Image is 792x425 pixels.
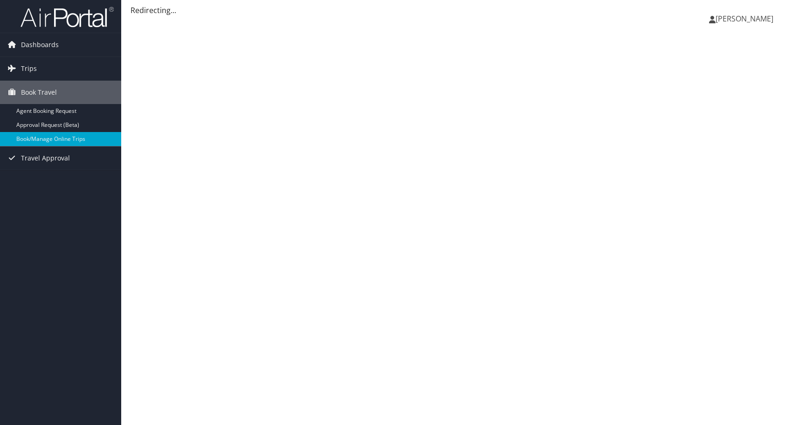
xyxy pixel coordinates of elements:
[21,57,37,80] span: Trips
[709,5,783,33] a: [PERSON_NAME]
[21,146,70,170] span: Travel Approval
[131,5,783,16] div: Redirecting...
[21,33,59,56] span: Dashboards
[21,81,57,104] span: Book Travel
[716,14,773,24] span: [PERSON_NAME]
[21,6,114,28] img: airportal-logo.png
